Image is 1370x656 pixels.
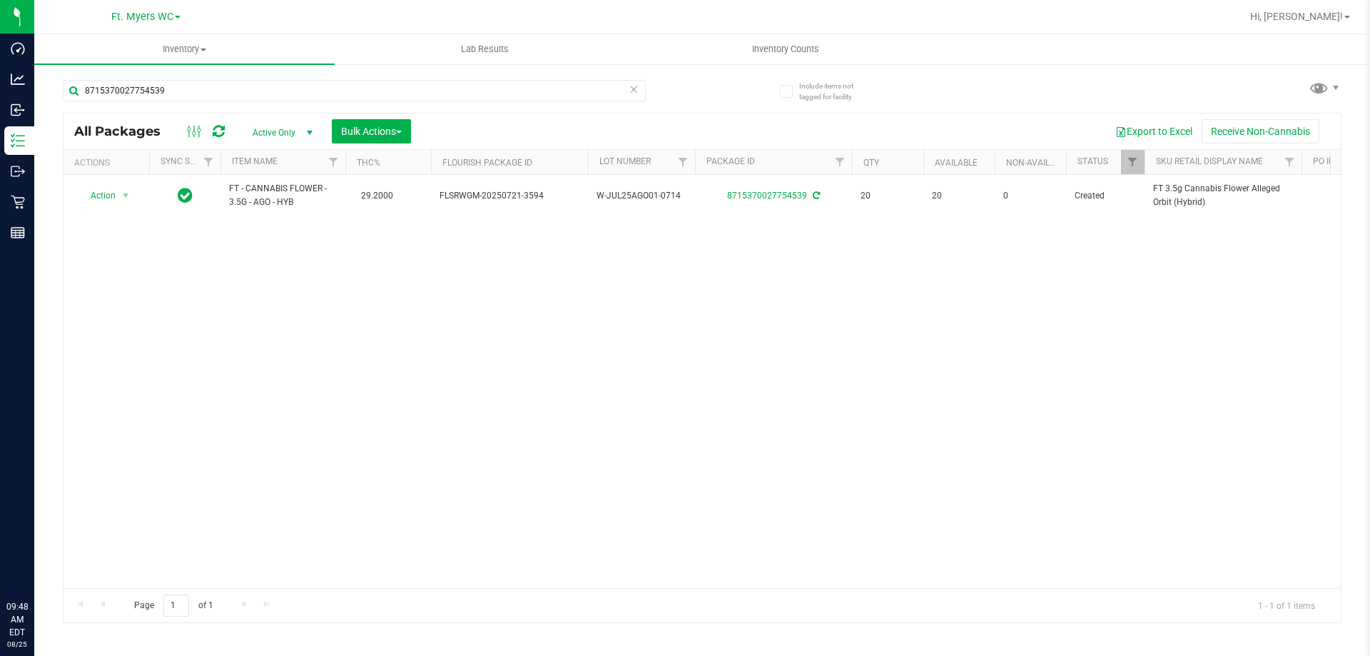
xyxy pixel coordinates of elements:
[341,126,402,137] span: Bulk Actions
[811,191,820,201] span: Sync from Compliance System
[74,123,175,139] span: All Packages
[1313,156,1334,166] a: PO ID
[727,191,807,201] a: 8715370027754539
[1003,189,1057,203] span: 0
[861,189,915,203] span: 20
[1121,150,1145,174] a: Filter
[161,156,215,166] a: Sync Status
[163,595,189,617] input: 1
[629,80,639,99] span: Clear
[440,189,579,203] span: FLSRWGM-20250721-3594
[34,34,335,64] a: Inventory
[935,158,978,168] a: Available
[122,595,225,617] span: Page of 1
[11,72,25,86] inline-svg: Analytics
[197,150,220,174] a: Filter
[34,43,335,56] span: Inventory
[74,158,143,168] div: Actions
[828,150,852,174] a: Filter
[322,150,345,174] a: Filter
[11,226,25,240] inline-svg: Reports
[111,11,173,23] span: Ft. Myers WC
[1202,119,1319,143] button: Receive Non-Cannabis
[671,150,695,174] a: Filter
[1106,119,1202,143] button: Export to Excel
[599,156,651,166] a: Lot Number
[932,189,986,203] span: 20
[11,195,25,209] inline-svg: Retail
[357,158,380,168] a: THC%
[597,189,686,203] span: W-JUL25AGO01-0714
[863,158,879,168] a: Qty
[11,103,25,117] inline-svg: Inbound
[11,133,25,148] inline-svg: Inventory
[1006,158,1070,168] a: Non-Available
[232,156,278,166] a: Item Name
[1250,11,1343,22] span: Hi, [PERSON_NAME]!
[11,164,25,178] inline-svg: Outbound
[6,600,28,639] p: 09:48 AM EDT
[332,119,411,143] button: Bulk Actions
[78,186,116,206] span: Action
[1247,595,1326,616] span: 1 - 1 of 1 items
[6,639,28,650] p: 08/25
[635,34,935,64] a: Inventory Counts
[335,34,635,64] a: Lab Results
[117,186,135,206] span: select
[1075,189,1136,203] span: Created
[1156,156,1263,166] a: Sku Retail Display Name
[442,158,532,168] a: Flourish Package ID
[706,156,755,166] a: Package ID
[1077,156,1108,166] a: Status
[354,186,400,206] span: 29.2000
[63,80,646,101] input: Search Package ID, Item Name, SKU, Lot or Part Number...
[1153,182,1293,209] span: FT 3.5g Cannabis Flower Alleged Orbit (Hybrid)
[178,186,193,206] span: In Sync
[442,43,528,56] span: Lab Results
[11,41,25,56] inline-svg: Dashboard
[229,182,337,209] span: FT - CANNABIS FLOWER - 3.5G - AGO - HYB
[733,43,838,56] span: Inventory Counts
[14,542,57,585] iframe: Resource center
[799,81,871,102] span: Include items not tagged for facility
[1278,150,1301,174] a: Filter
